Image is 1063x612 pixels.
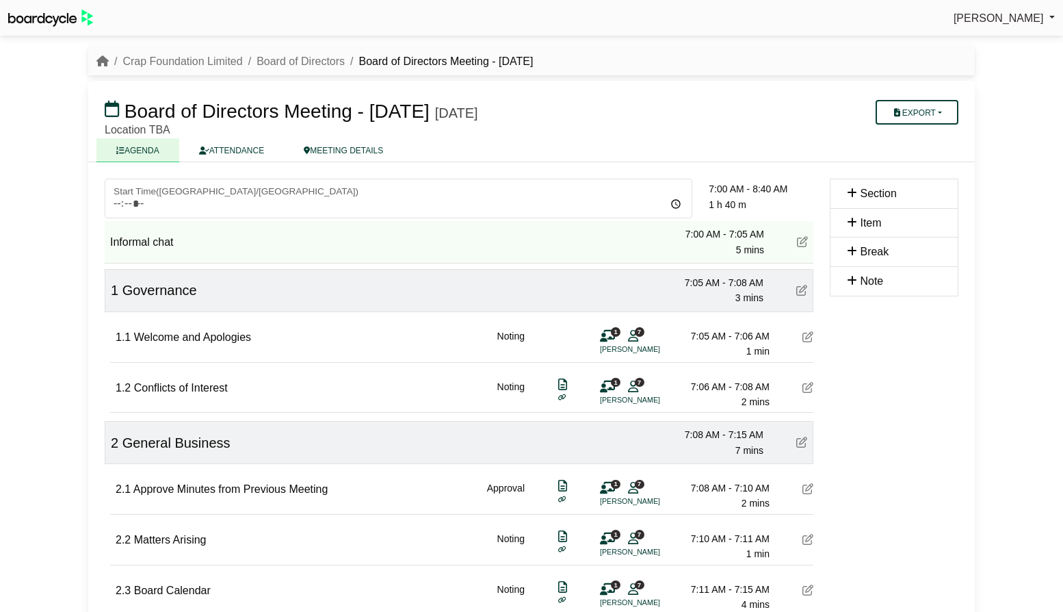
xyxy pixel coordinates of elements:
[116,382,131,394] span: 1.2
[122,283,197,298] span: Governance
[860,246,889,257] span: Break
[954,12,1044,24] span: [PERSON_NAME]
[134,331,251,343] span: Welcome and Apologies
[709,181,813,196] div: 7:00 AM - 8:40 AM
[635,530,644,539] span: 7
[105,124,170,136] span: Location TBA
[284,138,403,162] a: MEETING DETAILS
[179,138,284,162] a: ATTENDANCE
[611,378,620,387] span: 1
[611,581,620,589] span: 1
[954,10,1055,27] a: [PERSON_NAME]
[876,100,958,125] button: Export
[116,585,131,596] span: 2.3
[435,105,478,121] div: [DATE]
[116,483,131,495] span: 2.1
[860,217,881,229] span: Item
[611,327,620,336] span: 1
[742,396,770,407] span: 2 mins
[116,534,131,546] span: 2.2
[674,582,770,597] div: 7:11 AM - 7:15 AM
[611,480,620,489] span: 1
[96,53,533,71] nav: breadcrumb
[134,585,211,596] span: Board Calendar
[600,344,703,355] li: [PERSON_NAME]
[116,331,131,343] span: 1.1
[635,480,644,489] span: 7
[600,597,703,609] li: [PERSON_NAME]
[674,531,770,546] div: 7:10 AM - 7:11 AM
[742,599,770,610] span: 4 mins
[668,427,763,442] div: 7:08 AM - 7:15 AM
[709,199,746,210] span: 1 h 40 m
[860,188,896,199] span: Section
[860,275,883,287] span: Note
[668,275,763,290] div: 7:05 AM - 7:08 AM
[110,236,173,248] span: Informal chat
[124,101,430,122] span: Board of Directors Meeting - [DATE]
[674,481,770,496] div: 7:08 AM - 7:10 AM
[111,435,118,450] span: 2
[635,581,644,589] span: 7
[742,498,770,509] span: 2 mins
[600,394,703,406] li: [PERSON_NAME]
[600,496,703,507] li: [PERSON_NAME]
[345,53,533,71] li: Board of Directors Meeting - [DATE]
[635,327,644,336] span: 7
[668,227,764,242] div: 7:00 AM - 7:05 AM
[635,378,644,387] span: 7
[497,379,525,410] div: Noting
[8,10,93,27] img: BoardcycleBlackGreen-aaafeed430059cb809a45853b8cf6d952af9d84e6e89e1f1685b34bfd5cb7d64.svg
[746,548,770,559] span: 1 min
[735,292,763,303] span: 3 mins
[674,329,770,344] div: 7:05 AM - 7:06 AM
[96,138,179,162] a: AGENDA
[611,530,620,539] span: 1
[674,379,770,394] div: 7:06 AM - 7:08 AM
[497,531,525,562] div: Noting
[736,244,764,255] span: 5 mins
[257,55,345,67] a: Board of Directors
[134,534,207,546] span: Matters Arising
[600,546,703,558] li: [PERSON_NAME]
[134,382,228,394] span: Conflicts of Interest
[487,481,525,511] div: Approval
[122,55,242,67] a: Crap Foundation Limited
[735,445,763,456] span: 7 mins
[746,346,770,357] span: 1 min
[122,435,231,450] span: General Business
[133,483,328,495] span: Approve Minutes from Previous Meeting
[497,329,525,359] div: Noting
[111,283,118,298] span: 1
